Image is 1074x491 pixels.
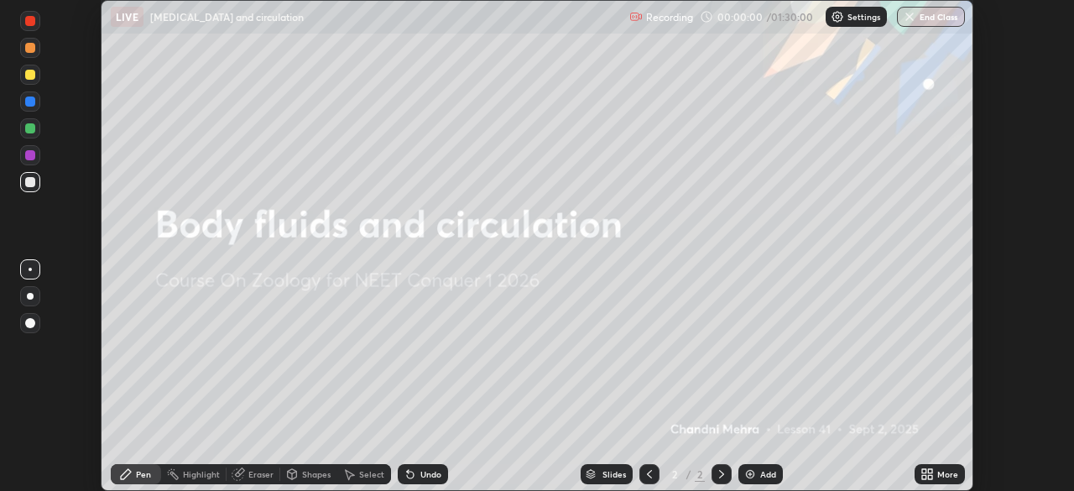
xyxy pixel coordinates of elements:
[903,10,916,24] img: end-class-cross
[420,470,441,478] div: Undo
[359,470,384,478] div: Select
[760,470,776,478] div: Add
[937,470,958,478] div: More
[743,467,757,481] img: add-slide-button
[302,470,331,478] div: Shapes
[847,13,880,21] p: Settings
[666,469,683,479] div: 2
[602,470,626,478] div: Slides
[136,470,151,478] div: Pen
[646,11,693,24] p: Recording
[116,10,138,24] p: LIVE
[629,10,643,24] img: recording.375f2c34.svg
[150,10,304,24] p: [MEDICAL_DATA] and circulation
[686,469,691,479] div: /
[831,10,844,24] img: class-settings-icons
[183,470,220,478] div: Highlight
[897,7,965,27] button: End Class
[248,470,274,478] div: Eraser
[695,467,705,482] div: 2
